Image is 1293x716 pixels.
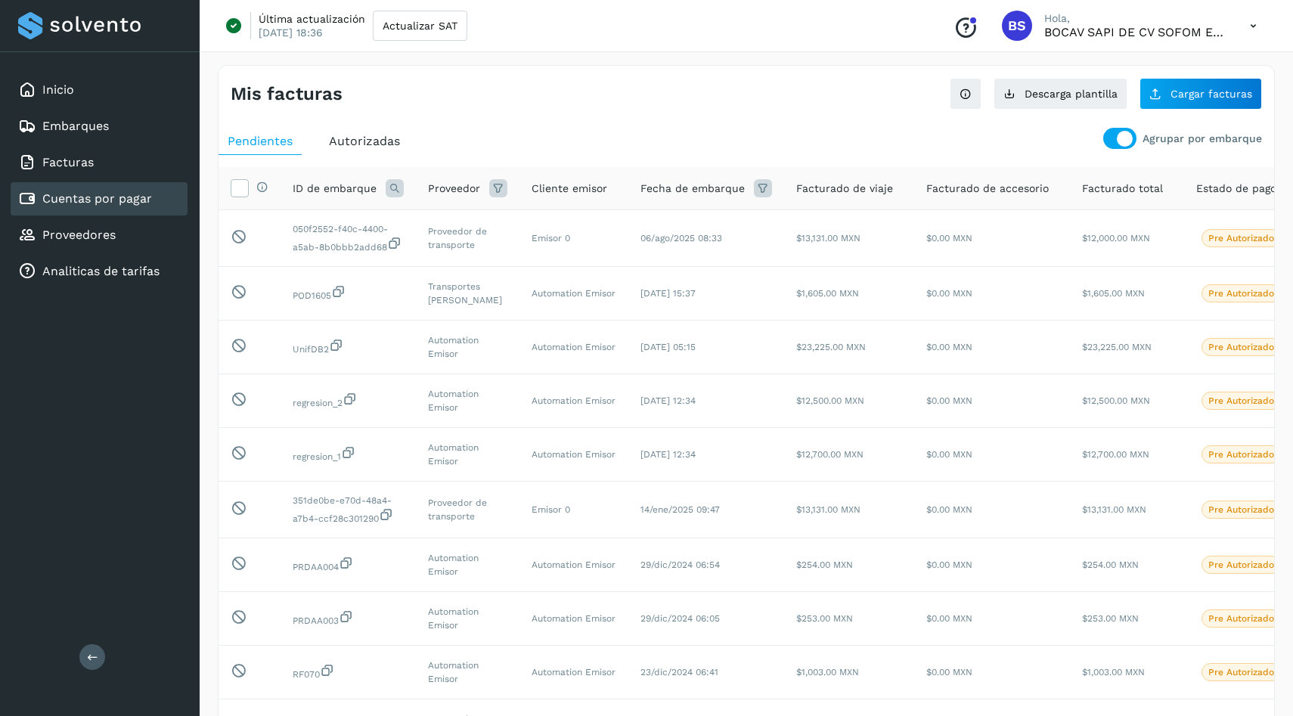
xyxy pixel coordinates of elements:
span: 14/ene/2025 09:47 [640,504,720,515]
td: Automation Emisor [416,374,519,428]
span: [DATE] 05:15 [640,342,696,352]
div: Proveedores [11,219,188,252]
span: 29/dic/2024 06:54 [640,559,720,570]
span: 2cba32d2-9041-48b4-8bcf-053415edad54 [293,398,358,408]
p: Pre Autorizado [1208,449,1274,460]
span: $1,003.00 MXN [796,667,859,677]
span: $0.00 MXN [926,233,972,243]
span: $0.00 MXN [926,559,972,570]
span: Actualizar SAT [383,20,457,31]
p: Pre Autorizado [1208,559,1274,570]
p: Agrupar por embarque [1143,132,1262,145]
span: Proveedor [428,181,480,197]
span: [DATE] 12:34 [640,449,696,460]
a: Cuentas por pagar [42,191,152,206]
span: Estado de pago [1196,181,1276,197]
span: Autorizadas [329,134,400,148]
span: 4eda595c-3e6f-4bb3-a527-12244f2b1607 [293,290,346,301]
td: Automation Emisor [519,428,628,482]
span: [DATE] 15:37 [640,288,696,299]
p: Hola, [1044,12,1226,25]
div: Analiticas de tarifas [11,255,188,288]
td: Proveedor de transporte [416,482,519,538]
span: $1,605.00 MXN [796,288,859,299]
span: $0.00 MXN [926,449,972,460]
span: 1377ec79-8c8f-49bb-99f7-2748a4cfcb6c [293,344,344,355]
p: Pre Autorizado [1208,395,1274,406]
span: $12,500.00 MXN [796,395,864,406]
span: $0.00 MXN [926,613,972,624]
p: [DATE] 18:36 [259,26,323,39]
p: BOCAV SAPI DE CV SOFOM ENR [1044,25,1226,39]
span: $12,700.00 MXN [796,449,864,460]
span: 06/ago/2025 08:33 [640,233,722,243]
a: Analiticas de tarifas [42,264,160,278]
a: Inicio [42,82,74,97]
span: $13,131.00 MXN [796,233,860,243]
span: ID de embarque [293,181,377,197]
td: Automation Emisor [519,592,628,646]
span: Pendientes [228,134,293,148]
span: $13,131.00 MXN [796,504,860,515]
button: Cargar facturas [1140,78,1262,110]
span: $0.00 MXN [926,288,972,299]
span: 5e7d8cf1-26e5-4932-a09b-47b24310be3c [293,451,356,462]
td: Automation Emisor [416,538,519,592]
a: Embarques [42,119,109,133]
span: 3576ccb1-0e35-4285-8ed9-a463020c673a [293,562,354,572]
td: Automation Emisor [519,267,628,321]
td: Automation Emisor [416,321,519,374]
p: Última actualización [259,12,365,26]
span: $12,700.00 MXN [1082,449,1149,460]
span: 23/dic/2024 06:41 [640,667,718,677]
td: Transportes [PERSON_NAME] [416,267,519,321]
span: $1,605.00 MXN [1082,288,1145,299]
td: Automation Emisor [519,321,628,374]
td: Automation Emisor [416,592,519,646]
span: da449b6e-9404-4862-b32a-634741487276 [293,495,394,524]
span: Facturado de viaje [796,181,893,197]
span: Cliente emisor [532,181,607,197]
td: Automation Emisor [416,428,519,482]
span: Facturado de accesorio [926,181,1049,197]
span: $23,225.00 MXN [1082,342,1152,352]
p: Pre Autorizado [1208,613,1274,624]
a: Descarga plantilla [994,78,1127,110]
p: Pre Autorizado [1208,233,1274,243]
a: Proveedores [42,228,116,242]
span: Fecha de embarque [640,181,745,197]
span: d0629c17-c7b1-40e0-a1b9-54b685b20d28 [293,224,402,253]
p: Pre Autorizado [1208,504,1274,515]
button: Actualizar SAT [373,11,467,41]
td: Emisor 0 [519,210,628,267]
span: $254.00 MXN [1082,559,1139,570]
span: $12,500.00 MXN [1082,395,1150,406]
td: Emisor 0 [519,482,628,538]
p: Pre Autorizado [1208,667,1274,677]
span: 29/dic/2024 06:05 [640,613,720,624]
span: $23,225.00 MXN [796,342,866,352]
span: Descarga plantilla [1025,88,1118,99]
span: $0.00 MXN [926,667,972,677]
span: $254.00 MXN [796,559,853,570]
span: $0.00 MXN [926,342,972,352]
td: Automation Emisor [519,374,628,428]
td: Automation Emisor [519,538,628,592]
span: $0.00 MXN [926,395,972,406]
span: Cargar facturas [1171,88,1252,99]
a: Facturas [42,155,94,169]
div: Embarques [11,110,188,143]
td: Automation Emisor [519,646,628,699]
span: 9f1983ea-73dd-4d31-9e51-68c61d053256 [293,669,335,680]
span: $253.00 MXN [796,613,853,624]
div: Cuentas por pagar [11,182,188,215]
span: $13,131.00 MXN [1082,504,1146,515]
span: $12,000.00 MXN [1082,233,1150,243]
span: [DATE] 12:34 [640,395,696,406]
span: 0d1a7c0b-f89b-4807-8cef-28557f0dc5dc [293,615,354,626]
span: $0.00 MXN [926,504,972,515]
span: $1,003.00 MXN [1082,667,1145,677]
p: Pre Autorizado [1208,288,1274,299]
div: Facturas [11,146,188,179]
div: Inicio [11,73,188,107]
